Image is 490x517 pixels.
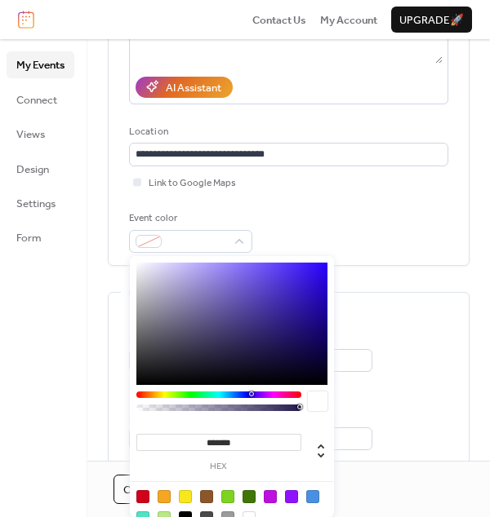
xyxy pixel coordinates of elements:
span: Connect [16,92,57,108]
a: My Account [320,11,377,28]
a: Settings [7,190,74,216]
span: Upgrade 🚀 [399,12,464,29]
div: #BD10E0 [264,490,277,503]
a: Form [7,224,74,250]
div: #4A90E2 [306,490,319,503]
button: Upgrade🚀 [391,7,472,33]
span: My Events [16,57,65,73]
span: Contact Us [252,12,306,29]
span: Form [16,230,42,246]
a: Contact Us [252,11,306,28]
a: My Events [7,51,74,77]
div: #417505 [243,490,256,503]
span: Design [16,161,49,178]
span: Link to Google Maps [149,175,236,192]
div: #8B572A [200,490,213,503]
div: #F5A623 [158,490,171,503]
span: My Account [320,12,377,29]
div: Location [129,124,445,140]
span: Views [16,126,45,143]
button: AI Assistant [136,77,233,98]
div: AI Assistant [166,80,221,96]
a: Design [7,156,74,182]
div: #F8E71C [179,490,192,503]
button: Cancel [114,475,176,504]
div: #9013FE [285,490,298,503]
div: #D0021B [136,490,149,503]
label: hex [136,462,301,471]
div: Event color [129,210,249,227]
span: Cancel [123,482,166,498]
a: Connect [7,86,74,113]
a: Views [7,121,74,147]
span: Settings [16,196,56,212]
img: logo [18,11,34,29]
div: #7ED321 [221,490,234,503]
